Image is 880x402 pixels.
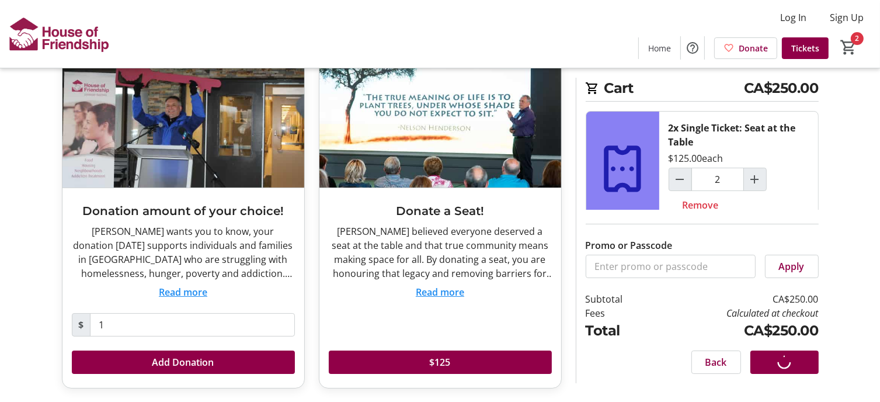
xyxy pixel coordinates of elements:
[586,292,653,306] td: Subtotal
[744,168,766,190] button: Increment by one
[782,37,829,59] a: Tickets
[586,320,653,341] td: Total
[586,306,653,320] td: Fees
[739,42,768,54] span: Donate
[72,313,91,337] span: $
[744,78,819,99] span: CA$250.00
[7,5,111,63] img: House of Friendship's Logo
[820,8,873,27] button: Sign Up
[714,37,777,59] a: Donate
[669,193,733,217] button: Remove
[72,202,295,220] h3: Donation amount of your choice!
[586,78,819,102] h2: Cart
[416,285,464,299] button: Read more
[159,285,207,299] button: Read more
[669,168,691,190] button: Decrement by one
[681,36,704,60] button: Help
[791,42,819,54] span: Tickets
[780,11,806,25] span: Log In
[152,355,214,369] span: Add Donation
[683,198,719,212] span: Remove
[838,37,859,58] button: Cart
[72,224,295,280] div: [PERSON_NAME] wants you to know, your donation [DATE] supports individuals and families in [GEOGR...
[62,51,304,188] img: Donation amount of your choice!
[669,151,724,165] div: $125.00 each
[691,168,744,191] input: Single Ticket: Seat at the Table Quantity
[765,255,819,278] button: Apply
[779,259,805,273] span: Apply
[72,351,295,374] button: Add Donation
[653,292,818,306] td: CA$250.00
[430,355,451,369] span: $125
[90,313,295,337] input: Donation Amount
[329,351,552,374] button: $125
[691,351,741,374] button: Back
[653,320,818,341] td: CA$250.00
[329,202,552,220] h3: Donate a Seat!
[669,121,809,149] div: 2x Single Ticket: Seat at the Table
[830,11,864,25] span: Sign Up
[586,255,756,278] input: Enter promo or passcode
[653,306,818,320] td: Calculated at checkout
[771,8,816,27] button: Log In
[586,238,673,252] label: Promo or Passcode
[319,51,561,188] img: Donate a Seat!
[705,355,727,369] span: Back
[329,224,552,280] div: [PERSON_NAME] believed everyone deserved a seat at the table and that true community means making...
[639,37,680,59] a: Home
[648,42,671,54] span: Home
